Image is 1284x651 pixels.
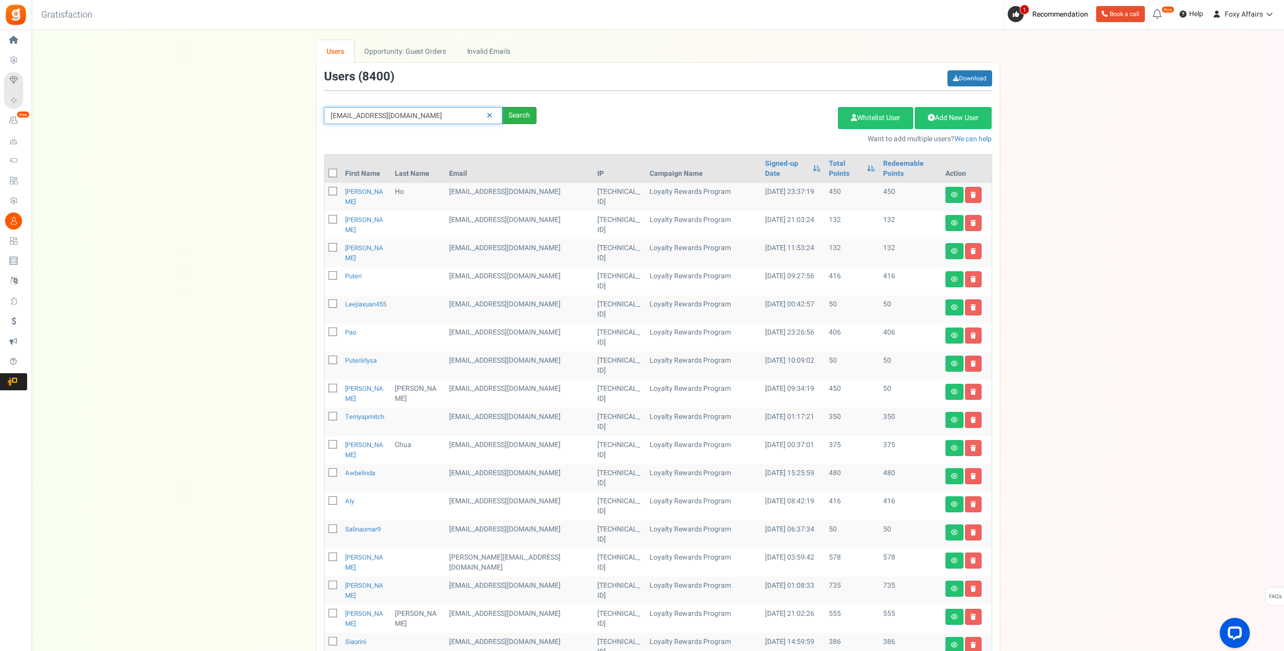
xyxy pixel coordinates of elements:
[4,112,27,129] a: New
[646,605,761,633] td: Loyalty Rewards Program
[593,436,646,464] td: [TECHNICAL_ID]
[765,159,808,179] a: Signed-up Date
[951,248,958,254] i: View details
[646,323,761,352] td: Loyalty Rewards Program
[1096,6,1145,22] a: Book a call
[825,549,879,577] td: 578
[341,155,391,183] th: First Name
[646,352,761,380] td: Loyalty Rewards Program
[457,40,520,63] a: Invalid Emails
[646,380,761,408] td: Loyalty Rewards Program
[971,417,976,423] i: Delete user
[761,464,825,492] td: [DATE] 15:25:59
[971,276,976,282] i: Delete user
[971,220,976,226] i: Delete user
[646,183,761,211] td: Loyalty Rewards Program
[345,328,356,337] a: Pao
[971,445,976,451] i: Delete user
[391,155,445,183] th: Last Name
[951,501,958,507] i: View details
[1020,5,1029,15] span: 1
[971,248,976,254] i: Delete user
[593,155,646,183] th: IP
[761,549,825,577] td: [DATE] 03:59:42
[593,352,646,380] td: [TECHNICAL_ID]
[951,220,958,226] i: View details
[646,239,761,267] td: Loyalty Rewards Program
[445,577,593,605] td: customer
[879,577,941,605] td: 735
[971,642,976,648] i: Delete user
[761,211,825,239] td: [DATE] 21:03:24
[324,70,394,83] h3: Users ( )
[345,609,383,628] a: [PERSON_NAME]
[825,380,879,408] td: 450
[951,276,958,282] i: View details
[915,107,992,129] a: Add New User
[971,192,976,198] i: Delete user
[17,111,30,118] em: New
[838,107,913,129] a: Whitelist User
[445,464,593,492] td: customer
[593,577,646,605] td: [TECHNICAL_ID]
[879,408,941,436] td: 350
[761,492,825,520] td: [DATE] 08:42:19
[593,211,646,239] td: [TECHNICAL_ID]
[593,267,646,295] td: [TECHNICAL_ID]
[825,267,879,295] td: 416
[445,352,593,380] td: customer
[1032,9,1088,20] span: Recommendation
[646,211,761,239] td: Loyalty Rewards Program
[825,520,879,549] td: 50
[345,496,354,506] a: Aly
[345,468,375,478] a: awbelinda
[829,159,862,179] a: Total Points
[971,333,976,339] i: Delete user
[391,605,445,633] td: [PERSON_NAME]
[345,440,383,460] a: [PERSON_NAME]
[1175,6,1207,22] a: Help
[825,239,879,267] td: 132
[445,549,593,577] td: subscriber
[593,239,646,267] td: [TECHNICAL_ID]
[825,577,879,605] td: 735
[971,361,976,367] i: Delete user
[951,445,958,451] i: View details
[5,4,27,26] img: Gratisfaction
[646,464,761,492] td: Loyalty Rewards Program
[345,243,383,263] a: [PERSON_NAME]
[951,642,958,648] i: View details
[445,323,593,352] td: customer
[1268,587,1282,606] span: FAQs
[593,605,646,633] td: [TECHNICAL_ID]
[316,40,355,63] a: Users
[761,239,825,267] td: [DATE] 11:53:24
[391,183,445,211] td: Ho
[971,501,976,507] i: Delete user
[879,211,941,239] td: 132
[345,384,383,403] a: [PERSON_NAME]
[345,215,383,235] a: [PERSON_NAME]
[593,295,646,323] td: [TECHNICAL_ID]
[445,492,593,520] td: customer
[1225,9,1263,20] span: Foxy Affairs
[345,271,362,281] a: Puteri
[971,473,976,479] i: Delete user
[879,464,941,492] td: 480
[593,464,646,492] td: [TECHNICAL_ID]
[445,436,593,464] td: customer
[947,70,992,86] a: Download
[825,408,879,436] td: 350
[445,239,593,267] td: customer
[879,436,941,464] td: 375
[825,323,879,352] td: 406
[646,549,761,577] td: Loyalty Rewards Program
[354,40,456,63] a: Opportunity: Guest Orders
[951,558,958,564] i: View details
[345,299,386,309] a: leejiaxuan455
[951,333,958,339] i: View details
[502,107,537,124] div: Search
[951,361,958,367] i: View details
[646,492,761,520] td: Loyalty Rewards Program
